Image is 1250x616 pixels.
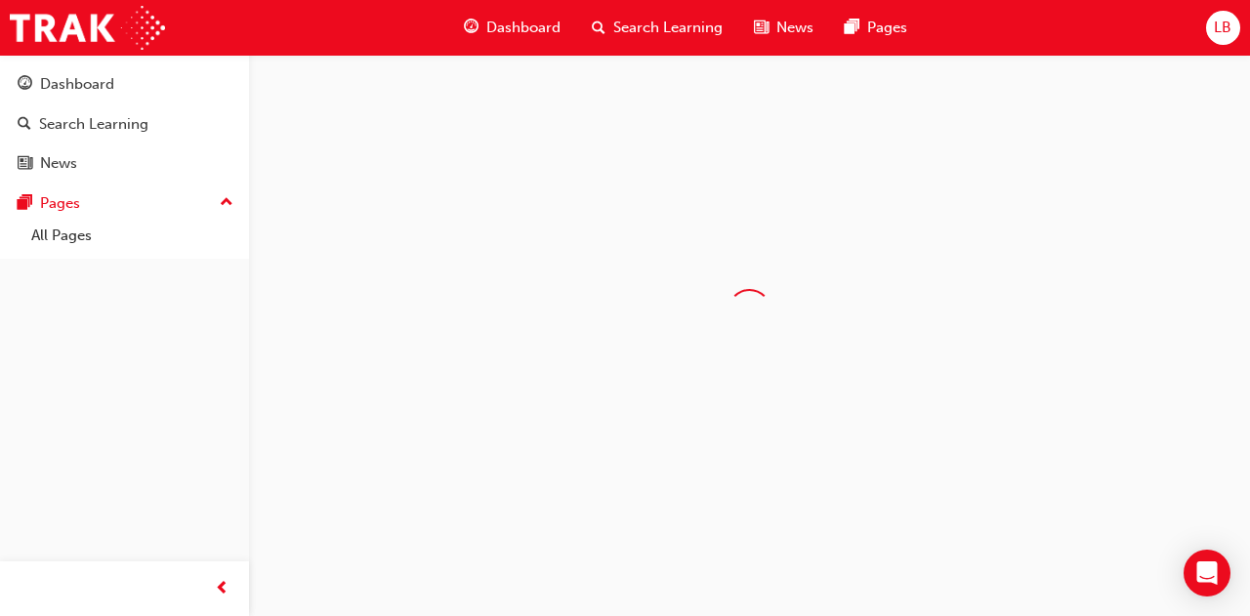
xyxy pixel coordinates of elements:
[613,17,723,39] span: Search Learning
[1184,550,1230,596] div: Open Intercom Messenger
[40,192,80,215] div: Pages
[10,6,165,50] img: Trak
[867,17,907,39] span: Pages
[1214,17,1231,39] span: LB
[776,17,813,39] span: News
[40,73,114,96] div: Dashboard
[8,66,241,103] a: Dashboard
[464,16,479,40] span: guage-icon
[40,152,77,175] div: News
[18,76,32,94] span: guage-icon
[1206,11,1240,45] button: LB
[8,185,241,222] button: Pages
[220,190,233,216] span: up-icon
[18,155,32,173] span: news-icon
[754,16,769,40] span: news-icon
[215,577,229,601] span: prev-icon
[23,221,241,251] a: All Pages
[18,116,31,134] span: search-icon
[738,8,829,48] a: news-iconNews
[8,145,241,182] a: News
[448,8,576,48] a: guage-iconDashboard
[18,195,32,213] span: pages-icon
[8,106,241,143] a: Search Learning
[576,8,738,48] a: search-iconSearch Learning
[845,16,859,40] span: pages-icon
[8,62,241,185] button: DashboardSearch LearningNews
[486,17,561,39] span: Dashboard
[829,8,923,48] a: pages-iconPages
[592,16,605,40] span: search-icon
[39,113,148,136] div: Search Learning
